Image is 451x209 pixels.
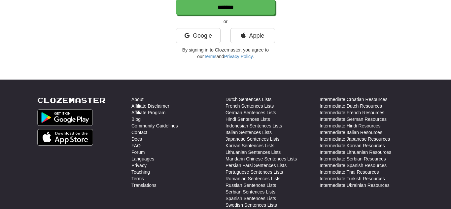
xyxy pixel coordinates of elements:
a: German Sentences Lists [225,109,276,116]
a: Intermediate Hindi Resources [320,122,380,129]
a: Portuguese Sentences Lists [225,169,283,175]
a: Japanese Sentences Lists [225,136,279,142]
a: Affiliate Program [131,109,165,116]
a: Russian Sentences Lists [225,182,276,189]
a: Privacy Policy [224,54,253,59]
a: Intermediate German Resources [320,116,387,122]
a: Blog [131,116,141,122]
a: Indonesian Sentences Lists [225,122,282,129]
a: Intermediate Italian Resources [320,129,382,136]
a: Intermediate French Resources [320,109,384,116]
a: Community Guidelines [131,122,178,129]
a: Intermediate Ukrainian Resources [320,182,390,189]
a: Swedish Sentences Lists [225,202,277,208]
a: Languages [131,156,154,162]
a: Italian Sentences Lists [225,129,272,136]
img: Get it on Google Play [37,109,93,126]
a: Terms [204,54,216,59]
a: Intermediate Turkish Resources [320,175,385,182]
a: Intermediate Korean Resources [320,142,385,149]
p: By signing in to Clozemaster, you agree to our and . [176,47,275,60]
a: Intermediate Japanese Resources [320,136,390,142]
img: Get it on App Store [37,129,93,146]
a: French Sentences Lists [225,103,274,109]
a: About [131,96,144,103]
a: Privacy [131,162,147,169]
a: Intermediate Serbian Resources [320,156,386,162]
a: Intermediate Lithuanian Resources [320,149,391,156]
a: Dutch Sentences Lists [225,96,271,103]
a: Romanian Sentences Lists [225,175,281,182]
a: Forum [131,149,145,156]
a: Lithuanian Sentences Lists [225,149,281,156]
a: Korean Sentences Lists [225,142,274,149]
a: Intermediate Thai Resources [320,169,379,175]
a: Affiliate Disclaimer [131,103,169,109]
a: Apple [230,28,275,43]
a: Docs [131,136,142,142]
a: Persian Farsi Sentences Lists [225,162,287,169]
a: Terms [131,175,144,182]
a: Spanish Sentences Lists [225,195,276,202]
a: Hindi Sentences Lists [225,116,270,122]
a: Intermediate Dutch Resources [320,103,382,109]
a: Translations [131,182,156,189]
a: Teaching [131,169,150,175]
a: Mandarin Chinese Sentences Lists [225,156,297,162]
a: Contact [131,129,147,136]
a: Clozemaster [37,96,106,104]
a: FAQ [131,142,141,149]
a: Intermediate Croatian Resources [320,96,387,103]
p: or [176,18,275,25]
a: Google [176,28,221,43]
a: Serbian Sentences Lists [225,189,275,195]
a: Intermediate Spanish Resources [320,162,387,169]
